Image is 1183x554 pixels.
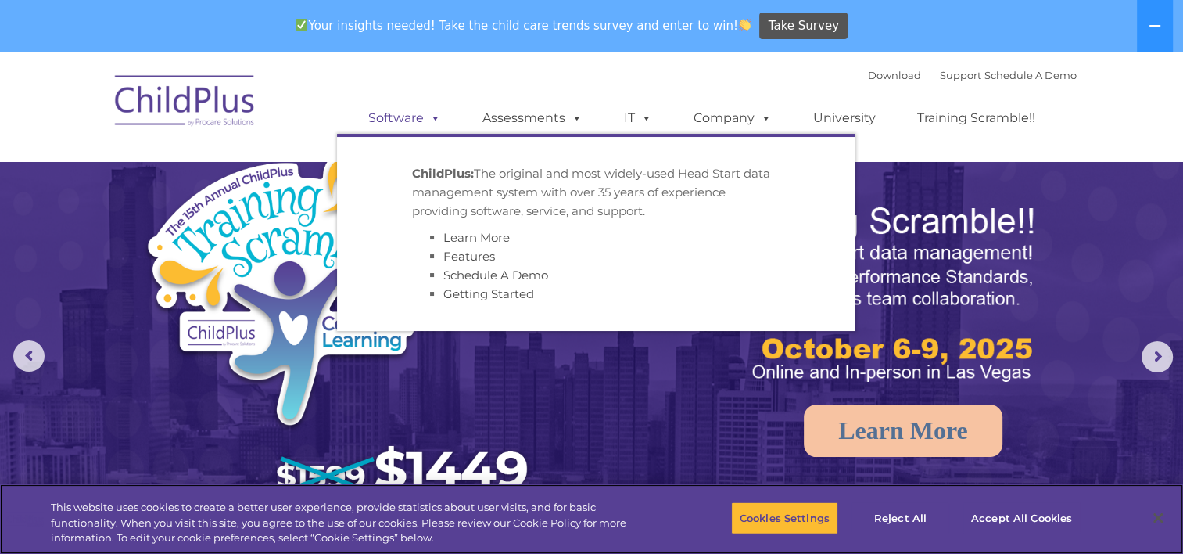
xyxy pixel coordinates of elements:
[798,103,891,134] a: University
[443,286,534,301] a: Getting Started
[769,13,839,40] span: Take Survey
[412,166,474,181] strong: ChildPlus:
[759,13,848,40] a: Take Survey
[443,230,510,245] a: Learn More
[940,69,981,81] a: Support
[739,19,751,31] img: 👏
[289,10,758,41] span: Your insights needed! Take the child care trends survey and enter to win!
[51,500,651,546] div: This website uses cookies to create a better user experience, provide statistics about user visit...
[984,69,1077,81] a: Schedule A Demo
[868,69,921,81] a: Download
[731,502,838,534] button: Cookies Settings
[296,19,307,31] img: ✅
[902,103,1051,134] a: Training Scramble!!
[868,69,1077,81] font: |
[1141,501,1175,535] button: Close
[217,103,265,115] span: Last name
[851,502,949,534] button: Reject All
[353,103,457,134] a: Software
[443,249,495,264] a: Features
[443,268,548,282] a: Schedule A Demo
[412,164,780,221] p: The original and most widely-used Head Start data management system with over 35 years of experie...
[467,103,598,134] a: Assessments
[107,64,263,142] img: ChildPlus by Procare Solutions
[804,405,1002,457] a: Learn More
[678,103,787,134] a: Company
[608,103,668,134] a: IT
[217,167,284,179] span: Phone number
[963,502,1081,534] button: Accept All Cookies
